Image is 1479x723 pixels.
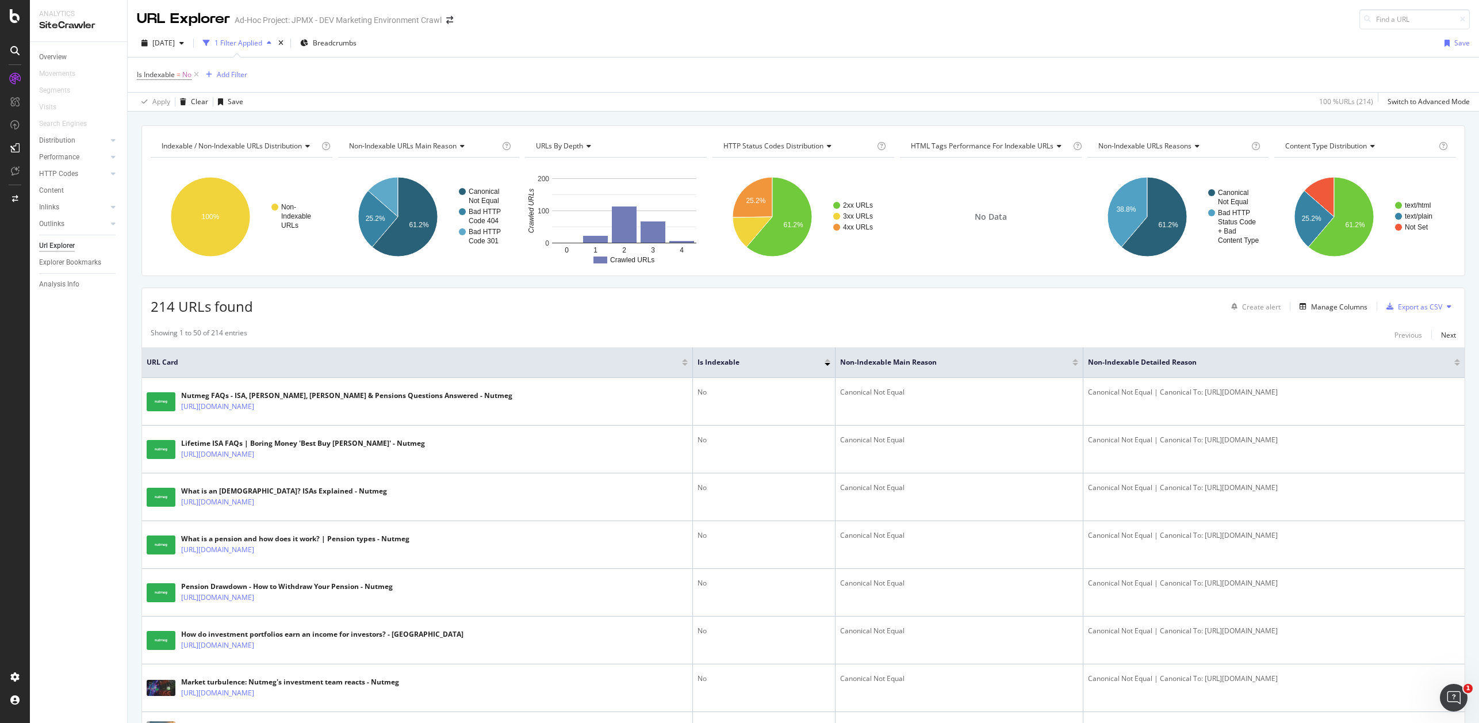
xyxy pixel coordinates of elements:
div: Clear [191,97,208,106]
div: Canonical Not Equal | Canonical To: [URL][DOMAIN_NAME] [1088,626,1460,636]
button: Create alert [1227,297,1281,316]
a: Explorer Bookmarks [39,257,119,269]
div: Url Explorer [39,240,75,252]
button: Clear [175,93,208,111]
text: 3 [652,246,656,254]
text: Crawled URLs [610,256,654,264]
text: Not Equal [469,197,499,205]
text: Code 404 [469,217,499,225]
a: HTTP Codes [39,168,108,180]
text: + Bad [1218,227,1236,235]
text: 4xx URLs [843,223,873,231]
text: 0 [565,246,569,254]
text: 61.2% [1158,221,1178,229]
div: A chart. [525,167,706,267]
text: 61.2% [409,221,428,229]
span: Non-Indexable Detailed Reason [1088,357,1437,368]
span: 2025 Sep. 23rd [152,38,175,48]
div: Canonical Not Equal [840,674,1078,684]
div: Previous [1394,330,1422,340]
div: Pension Drawdown - How to Withdraw Your Pension - Nutmeg [181,582,393,592]
div: Canonical Not Equal | Canonical To: [URL][DOMAIN_NAME] [1088,483,1460,493]
div: Manage Columns [1311,302,1367,312]
div: Save [1454,38,1470,48]
div: No [698,674,831,684]
text: 25.2% [746,197,766,205]
div: 100 % URLs ( 214 ) [1319,97,1373,106]
div: Explorer Bookmarks [39,257,101,269]
div: No [698,387,831,397]
div: Canonical Not Equal [840,387,1078,397]
button: Switch to Advanced Mode [1383,93,1470,111]
a: [URL][DOMAIN_NAME] [181,687,254,699]
div: 1 Filter Applied [214,38,262,48]
img: main image [147,488,175,507]
a: [URL][DOMAIN_NAME] [181,592,254,603]
div: Market turbulence: Nutmeg's investment team reacts - Nutmeg [181,677,399,687]
span: Non-Indexable URLs Main Reason [349,141,457,151]
svg: A chart. [338,167,519,267]
img: main image [147,631,175,650]
a: Distribution [39,135,108,147]
div: Distribution [39,135,75,147]
div: times [276,37,286,49]
div: Canonical Not Equal [840,435,1078,445]
text: 25.2% [365,215,385,223]
text: Indexable [281,212,311,220]
button: Manage Columns [1295,300,1367,313]
div: Analysis Info [39,278,79,290]
div: Analytics [39,9,118,19]
div: How do investment portfolios earn an income for investors? - [GEOGRAPHIC_DATA] [181,629,463,640]
img: main image [147,535,175,554]
div: Search Engines [39,118,87,130]
div: Inlinks [39,201,59,213]
div: Canonical Not Equal | Canonical To: [URL][DOMAIN_NAME] [1088,435,1460,445]
input: Find a URL [1359,9,1470,29]
span: URLs by Depth [536,141,583,151]
a: [URL][DOMAIN_NAME] [181,544,254,556]
img: main image [147,392,175,411]
div: No [698,530,831,541]
div: Export as CSV [1398,302,1442,312]
text: 0 [546,239,550,247]
a: Performance [39,151,108,163]
span: HTML Tags Performance for Indexable URLs [911,141,1053,151]
div: Canonical Not Equal | Canonical To: [URL][DOMAIN_NAME] [1088,674,1460,684]
h4: Non-Indexable URLs Main Reason [347,137,500,155]
svg: A chart. [712,167,893,267]
div: Canonical Not Equal | Canonical To: [URL][DOMAIN_NAME] [1088,387,1460,397]
svg: A chart. [1087,167,1268,267]
div: Overview [39,51,67,63]
div: Ad-Hoc Project: JPMX - DEV Marketing Environment Crawl [235,14,442,26]
text: 61.2% [784,221,803,229]
text: Code 301 [469,237,499,245]
a: [URL][DOMAIN_NAME] [181,640,254,651]
div: Canonical Not Equal | Canonical To: [URL][DOMAIN_NAME] [1088,578,1460,588]
div: Switch to Advanced Mode [1388,97,1470,106]
text: 3xx URLs [843,212,873,220]
button: Save [1440,34,1470,52]
text: Canonical [1218,189,1248,197]
img: main image [147,680,175,696]
div: Canonical Not Equal [840,626,1078,636]
a: Visits [39,101,68,113]
div: Apply [152,97,170,106]
button: 1 Filter Applied [198,34,276,52]
a: Movements [39,68,87,80]
text: 100 [538,207,549,215]
span: 1 [1463,684,1473,693]
span: Indexable / Non-Indexable URLs distribution [162,141,302,151]
div: Create alert [1242,302,1281,312]
span: No [182,67,191,83]
svg: A chart. [1274,167,1455,267]
h4: URLs by Depth [534,137,696,155]
span: Content Type Distribution [1285,141,1367,151]
span: Non-Indexable URLs Reasons [1098,141,1191,151]
button: Add Filter [201,68,247,82]
button: [DATE] [137,34,189,52]
text: text/plain [1405,212,1432,220]
iframe: Intercom live chat [1440,684,1467,711]
span: = [177,70,181,79]
button: Next [1441,328,1456,342]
